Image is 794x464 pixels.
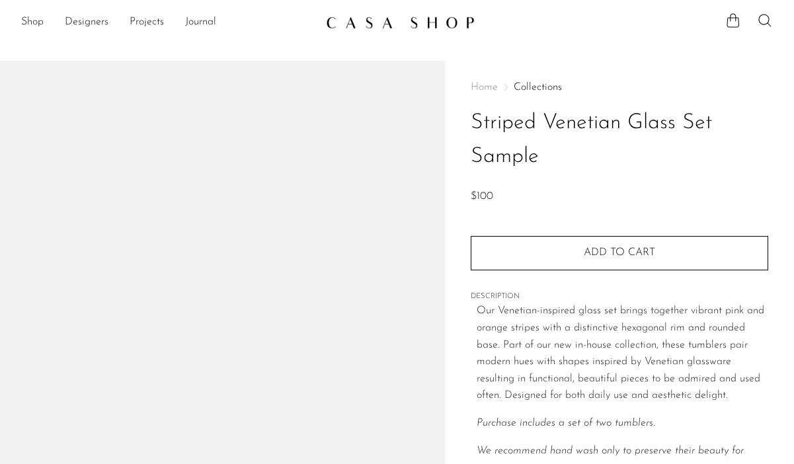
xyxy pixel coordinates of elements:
[65,14,108,31] a: Designers
[185,14,216,31] a: Journal
[21,14,44,31] a: Shop
[514,82,562,93] a: Collections
[471,291,768,303] span: DESCRIPTION
[471,82,498,93] span: Home
[477,418,655,428] em: Purchase includes a set of two tumblers.
[21,11,315,34] nav: Desktop navigation
[477,303,768,405] p: Our Venetian-inspired glass set brings together vibrant pink and orange stripes with a distinctiv...
[584,247,655,258] span: Add to cart
[21,11,315,34] ul: NEW HEADER MENU
[471,82,768,93] nav: Breadcrumbs
[130,14,164,31] a: Projects
[471,191,493,202] span: $100
[471,106,768,174] h1: Striped Venetian Glass Set Sample
[471,236,768,270] button: Add to cart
